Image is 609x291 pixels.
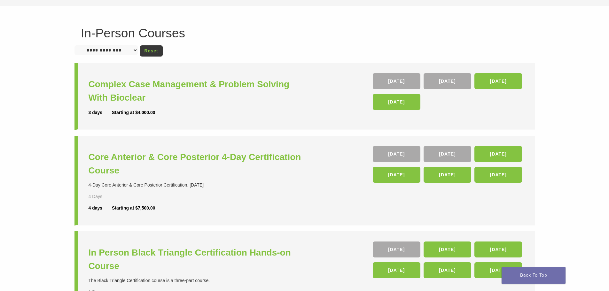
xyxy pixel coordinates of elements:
[373,262,420,278] a: [DATE]
[424,167,471,183] a: [DATE]
[89,277,306,284] div: The Black Triangle Certification course is a three-part course.
[424,262,471,278] a: [DATE]
[89,150,306,177] a: Core Anterior & Core Posterior 4-Day Certification Course
[373,241,420,257] a: [DATE]
[89,193,121,200] div: 4 Days
[140,45,163,57] a: Reset
[474,262,522,278] a: [DATE]
[424,73,471,89] a: [DATE]
[424,241,471,257] a: [DATE]
[373,241,524,281] div: , , , , ,
[89,78,306,104] a: Complex Case Management & Problem Solving With Bioclear
[81,27,528,39] h1: In-Person Courses
[89,246,306,273] a: In Person Black Triangle Certification Hands-on Course
[373,146,420,162] a: [DATE]
[373,73,420,89] a: [DATE]
[502,267,566,284] a: Back To Top
[474,146,522,162] a: [DATE]
[112,205,155,211] div: Starting at $7,500.00
[112,109,155,116] div: Starting at $4,000.00
[89,205,112,211] div: 4 days
[373,73,524,113] div: , , ,
[474,73,522,89] a: [DATE]
[373,94,420,110] a: [DATE]
[474,241,522,257] a: [DATE]
[89,182,306,188] div: 4-Day Core Anterior & Core Posterior Certification. [DATE]
[373,146,524,186] div: , , , , ,
[424,146,471,162] a: [DATE]
[474,167,522,183] a: [DATE]
[89,109,112,116] div: 3 days
[373,167,420,183] a: [DATE]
